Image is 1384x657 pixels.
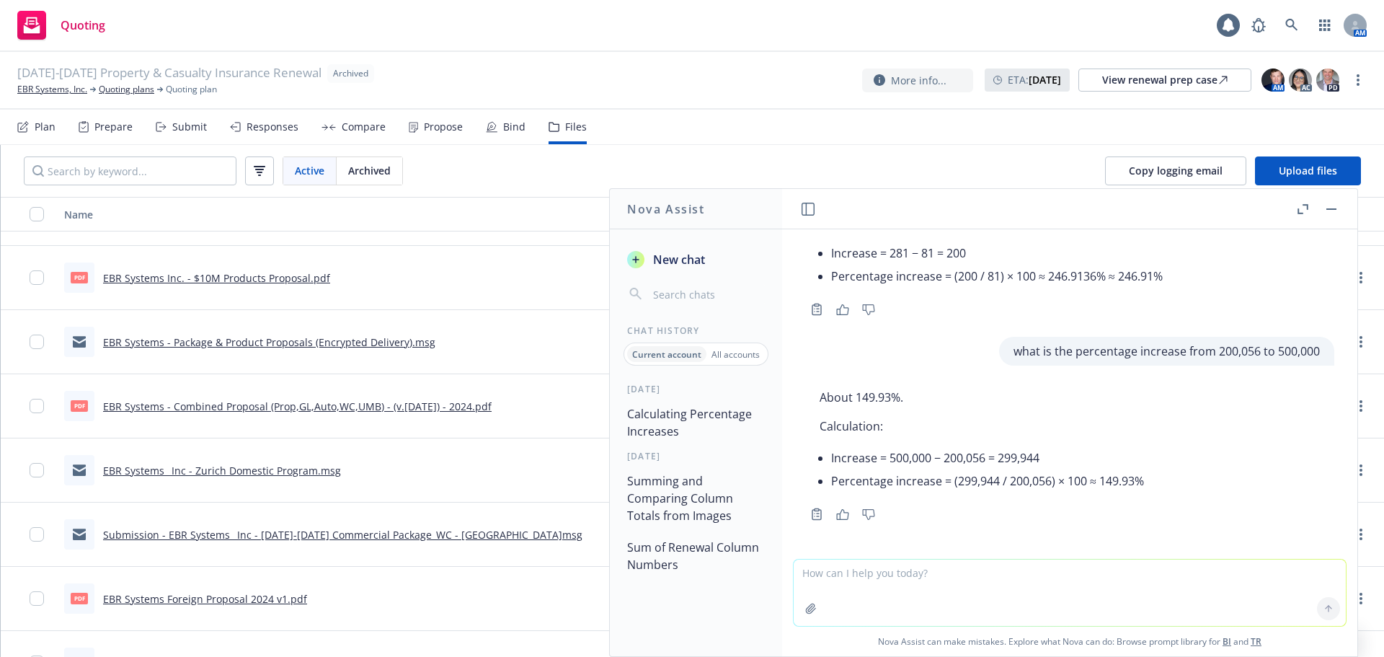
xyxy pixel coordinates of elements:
div: Prepare [94,121,133,133]
a: Quoting [12,5,111,45]
div: Bind [503,121,525,133]
a: BI [1223,635,1231,648]
span: pdf [71,593,88,604]
span: Quoting plan [166,83,217,96]
a: Quoting plans [99,83,154,96]
a: TR [1251,635,1261,648]
span: New chat [650,251,705,268]
a: EBR Systems, Inc. [17,83,87,96]
img: photo [1316,69,1339,92]
img: photo [1289,69,1312,92]
span: Active [295,163,324,178]
a: more [1352,462,1370,479]
div: View renewal prep case [1102,69,1228,91]
div: Propose [424,121,463,133]
a: Report a Bug [1244,11,1273,40]
svg: Copy to clipboard [810,508,823,521]
span: [DATE]-[DATE] Property & Casualty Insurance Renewal [17,64,321,83]
a: more [1349,71,1367,89]
span: More info... [891,73,946,88]
input: Toggle Row Selected [30,399,44,413]
a: EBR Systems Inc. - $10M Products Proposal.pdf [103,271,330,285]
img: photo [1261,69,1285,92]
input: Search chats [650,284,765,304]
div: Chat History [610,325,782,337]
p: what is the percentage increase from 200,056 to 500,000 [1013,343,1320,360]
li: Increase = 500,000 − 200,056 = 299,944 [831,446,1144,469]
button: Sum of Renewal Column Numbers [621,534,771,578]
p: All accounts [711,348,760,361]
span: pdf [71,272,88,283]
svg: Copy to clipboard [810,303,823,316]
input: Toggle Row Selected [30,463,44,477]
strong: [DATE] [1029,73,1061,87]
input: Toggle Row Selected [30,591,44,606]
div: Name [64,207,606,222]
div: Plan [35,121,56,133]
span: Archived [333,67,368,80]
a: more [1352,397,1370,415]
a: more [1352,526,1370,543]
button: Name [58,197,628,232]
a: more [1352,590,1370,607]
button: Thumbs down [857,504,880,524]
span: Upload files [1279,164,1337,177]
a: View renewal prep case [1078,69,1251,92]
a: Search [1277,11,1306,40]
div: Submit [172,121,207,133]
button: Copy logging email [1105,156,1246,185]
button: Calculating Percentage Increases [621,401,771,444]
li: Percentage increase = (299,944 / 200,056) × 100 ≈ 149.93% [831,469,1144,493]
div: [DATE] [610,450,782,462]
a: EBR Systems_ Inc - Zurich Domestic Program.msg [103,464,341,477]
p: Calculation: [820,418,1144,435]
span: Nova Assist can make mistakes. Explore what Nova can do: Browse prompt library for and [788,627,1352,656]
p: About 149.93%. [820,389,1144,406]
input: Toggle Row Selected [30,527,44,542]
span: Copy logging email [1129,164,1223,177]
div: Compare [342,121,386,133]
input: Search by keyword... [24,156,236,185]
a: Submission - EBR Systems_ Inc - [DATE]-[DATE] Commercial Package_WC - [GEOGRAPHIC_DATA]msg [103,528,582,542]
button: Summing and Comparing Column Totals from Images [621,468,771,529]
a: EBR Systems - Combined Proposal (Prop,GL,Auto,WC,UMB) - (v.[DATE]) - 2024.pdf [103,400,492,413]
h1: Nova Assist [627,200,705,218]
button: Upload files [1255,156,1361,185]
input: Select all [30,207,44,221]
span: ETA : [1008,72,1061,87]
a: EBR Systems - Package & Product Proposals (Encrypted Delivery).msg [103,335,435,349]
span: Quoting [61,19,105,31]
button: Thumbs down [857,299,880,319]
a: more [1352,269,1370,286]
button: New chat [621,247,771,273]
input: Toggle Row Selected [30,335,44,349]
li: Percentage increase = (200 / 81) × 100 ≈ 246.9136% ≈ 246.91% [831,265,1163,288]
div: [DATE] [610,383,782,395]
span: Archived [348,163,391,178]
a: Switch app [1310,11,1339,40]
a: more [1352,333,1370,350]
span: pdf [71,400,88,411]
a: EBR Systems Foreign Proposal 2024 v1.pdf [103,592,307,606]
p: Current account [632,348,701,361]
div: Responses [247,121,298,133]
li: Increase = 281 − 81 = 200 [831,242,1163,265]
button: More info... [862,69,973,92]
div: Files [565,121,587,133]
input: Toggle Row Selected [30,270,44,285]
